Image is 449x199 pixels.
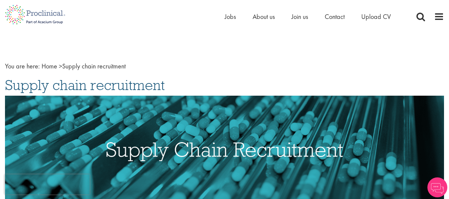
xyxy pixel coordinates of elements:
[361,12,391,21] a: Upload CV
[5,76,165,94] span: Supply chain recruitment
[253,12,275,21] a: About us
[5,174,90,194] iframe: reCAPTCHA
[59,62,62,70] span: >
[325,12,345,21] a: Contact
[42,62,126,70] span: Supply chain recruitment
[427,177,447,197] img: Chatbot
[5,62,40,70] span: You are here:
[291,12,308,21] a: Join us
[225,12,236,21] a: Jobs
[42,62,57,70] a: breadcrumb link to Home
